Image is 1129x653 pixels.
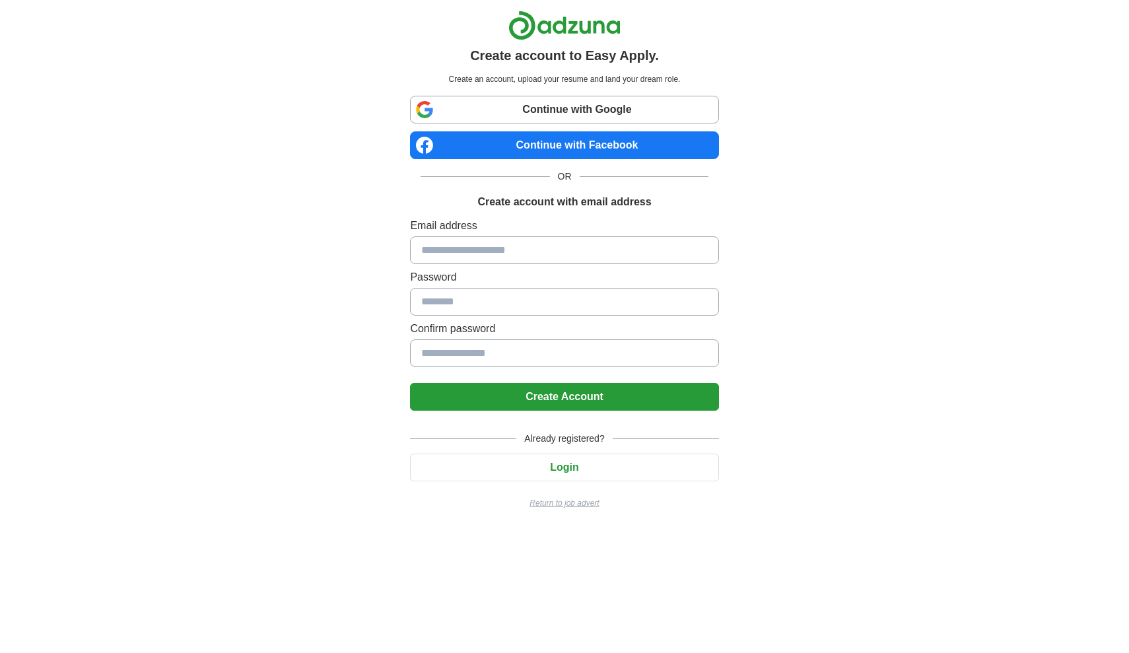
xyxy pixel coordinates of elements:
img: Adzuna logo [508,11,621,40]
label: Password [410,269,718,285]
a: Continue with Google [410,96,718,123]
h1: Create account to Easy Apply. [470,46,659,65]
span: OR [550,170,580,184]
button: Create Account [410,383,718,411]
span: Already registered? [516,432,612,446]
h1: Create account with email address [477,194,651,210]
a: Return to job advert [410,497,718,509]
a: Login [410,462,718,473]
label: Confirm password [410,321,718,337]
label: Email address [410,218,718,234]
button: Login [410,454,718,481]
a: Continue with Facebook [410,131,718,159]
p: Create an account, upload your resume and land your dream role. [413,73,716,85]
